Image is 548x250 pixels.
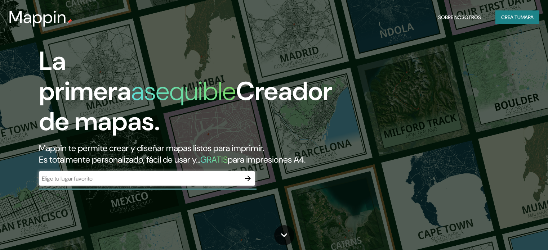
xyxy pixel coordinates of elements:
img: pin de mapeo [67,19,72,24]
font: Crea tu [501,14,521,21]
input: Elige tu lugar favorito [39,174,241,183]
button: Sobre nosotros [435,10,484,24]
button: Crea tumapa [495,10,539,24]
iframe: Help widget launcher [484,222,540,242]
font: La primera [39,44,131,108]
font: Mappin te permite crear y diseñar mapas listos para imprimir. [39,142,264,154]
font: para impresiones A4. [228,154,306,165]
font: Creador de mapas. [39,74,332,138]
font: Es totalmente personalizado, fácil de usar y... [39,154,200,165]
font: Mappin [9,6,67,28]
font: mapa [521,14,534,21]
font: asequible [131,74,236,108]
font: GRATIS [200,154,228,165]
font: Sobre nosotros [438,14,481,21]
